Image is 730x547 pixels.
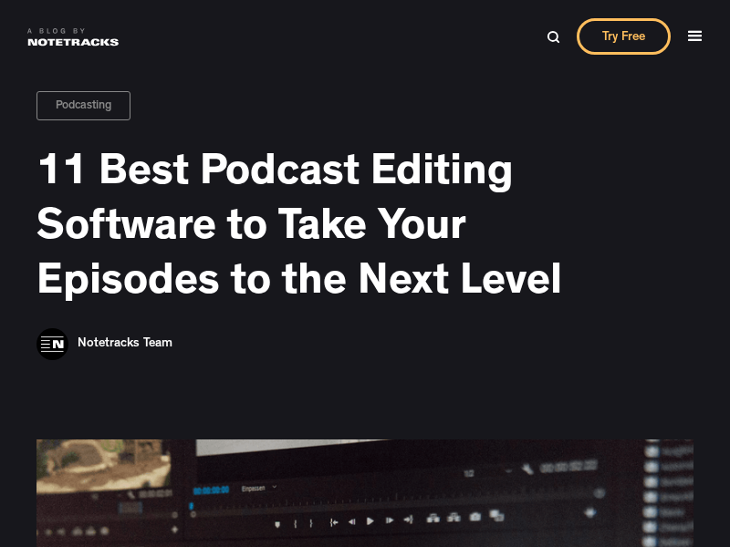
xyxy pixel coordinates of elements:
[671,9,720,64] div: menu
[36,139,447,312] a: 11 Best Podcast Editing Software to Take Your Episodes to the Next Level
[78,337,172,350] a: Notetracks Team
[547,30,560,44] img: Search Bar
[577,18,671,55] a: Try Free
[36,91,130,120] a: Podcasting
[56,98,111,116] div: Podcasting
[36,148,620,312] h1: 11 Best Podcast Editing Software to Take Your Episodes to the Next Level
